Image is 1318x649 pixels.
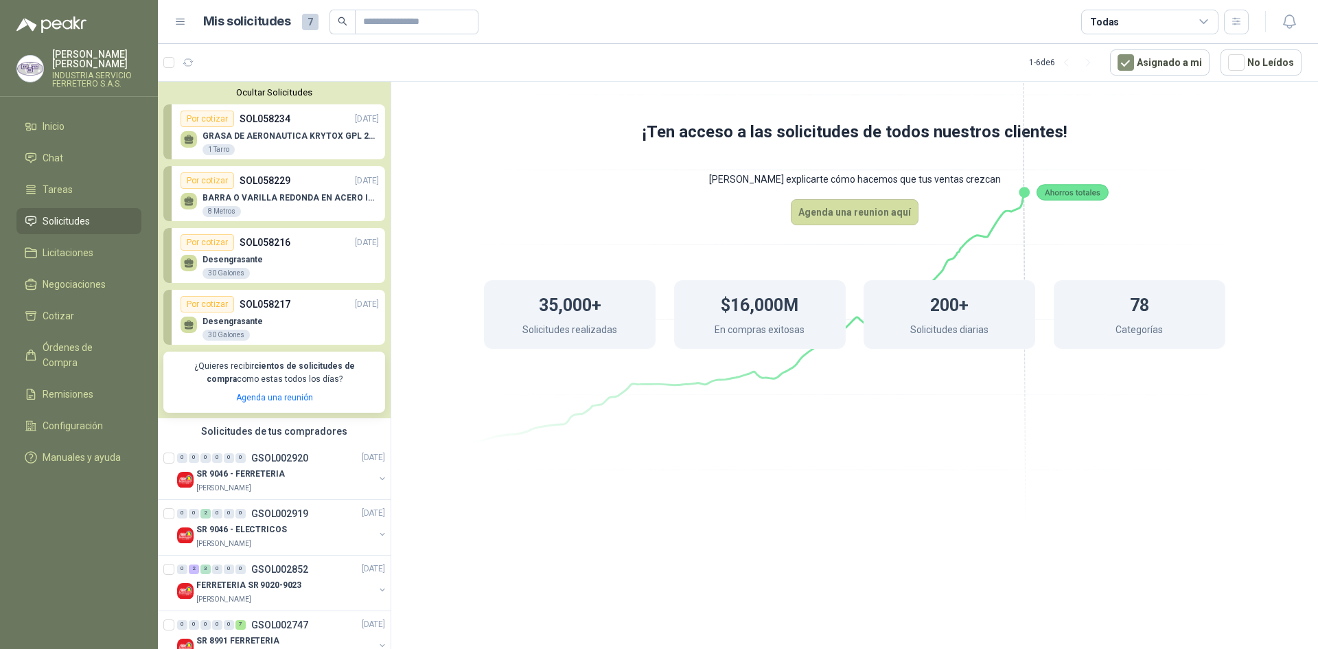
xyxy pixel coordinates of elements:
a: Inicio [16,113,141,139]
p: GSOL002852 [251,565,308,574]
div: 2 [189,565,199,574]
div: Por cotizar [181,234,234,251]
div: 0 [177,509,187,519]
p: [DATE] [362,451,385,464]
a: Remisiones [16,381,141,407]
span: Órdenes de Compra [43,340,128,370]
a: 0 0 0 0 0 0 GSOL002920[DATE] Company LogoSR 9046 - FERRETERIA[PERSON_NAME] [177,450,388,494]
h1: $16,000M [721,288,798,319]
img: Logo peakr [16,16,86,33]
p: INDUSTRIA SERVICIO FERRETERO S.A.S. [52,71,141,88]
div: Solicitudes de tus compradores [158,418,391,444]
h1: 200+ [930,288,969,319]
p: Solicitudes diarias [910,322,988,341]
h1: 35,000+ [539,288,601,319]
p: [PERSON_NAME] [PERSON_NAME] [52,49,141,69]
p: [DATE] [355,174,379,187]
p: Categorías [1115,322,1163,341]
span: Negociaciones [43,277,106,292]
a: Cotizar [16,303,141,329]
a: Por cotizarSOL058234[DATE] GRASA DE AERONAUTICA KRYTOX GPL 207 (SE ADJUNTA IMAGEN DE REFERENCIA)1... [163,104,385,159]
b: cientos de solicitudes de compra [207,361,355,384]
p: BARRA O VARILLA REDONDA EN ACERO INOXIDABLE DE 2" O 50 MM [203,193,379,203]
a: Negociaciones [16,271,141,297]
span: Remisiones [43,387,93,402]
p: Solicitudes realizadas [522,322,617,341]
div: 0 [212,620,222,630]
img: Company Logo [17,56,43,82]
span: Inicio [43,119,65,134]
p: [DATE] [355,113,379,126]
a: Tareas [16,177,141,203]
span: Manuales y ayuda [43,450,121,465]
span: Chat [43,150,63,166]
div: 30 Galones [203,268,250,279]
div: 0 [200,453,211,463]
p: GSOL002747 [251,620,308,630]
div: 0 [235,509,246,519]
a: Manuales y ayuda [16,444,141,470]
div: 3 [200,565,211,574]
div: Por cotizar [181,111,234,127]
a: Licitaciones [16,240,141,266]
div: 2 [200,509,211,519]
div: 1 - 6 de 6 [1029,52,1099,73]
div: 1 Tarro [203,144,235,155]
div: 0 [212,565,222,574]
p: Desengrasante [203,317,263,326]
div: 8 Metros [203,206,241,217]
div: Ocultar SolicitudesPor cotizarSOL058234[DATE] GRASA DE AERONAUTICA KRYTOX GPL 207 (SE ADJUNTA IMA... [158,82,391,418]
p: GRASA DE AERONAUTICA KRYTOX GPL 207 (SE ADJUNTA IMAGEN DE REFERENCIA) [203,131,379,141]
a: Por cotizarSOL058217[DATE] Desengrasante30 Galones [163,290,385,345]
a: Órdenes de Compra [16,334,141,376]
div: 0 [189,509,199,519]
span: Solicitudes [43,214,90,229]
span: search [338,16,347,26]
p: SR 8991 FERRETERIA [196,635,279,648]
button: Ocultar Solicitudes [163,87,385,98]
p: [PERSON_NAME] [196,538,251,549]
span: Tareas [43,182,73,197]
p: [DATE] [362,507,385,520]
p: SR 9046 - FERRETERIA [196,468,285,481]
img: Company Logo [177,472,194,488]
p: [DATE] [362,618,385,631]
h1: ¡Ten acceso a las solicitudes de todos nuestros clientes! [429,119,1280,146]
p: [PERSON_NAME] [196,483,251,494]
a: Agenda una reunión [236,393,313,402]
p: SOL058229 [240,173,290,188]
img: Company Logo [177,583,194,600]
h1: Mis solicitudes [203,12,291,32]
p: [PERSON_NAME] explicarte cómo hacemos que tus ventas crezcan [429,159,1280,199]
p: [DATE] [362,562,385,576]
div: Por cotizar [181,296,234,312]
div: Todas [1090,14,1119,30]
div: 0 [235,453,246,463]
span: 7 [302,14,319,30]
div: 0 [224,453,234,463]
a: Configuración [16,413,141,439]
div: 0 [224,509,234,519]
div: 0 [189,453,199,463]
button: Agenda una reunion aquí [791,199,918,225]
button: No Leídos [1221,49,1302,76]
a: Por cotizarSOL058216[DATE] Desengrasante30 Galones [163,228,385,283]
p: SR 9046 - ELECTRICOS [196,523,287,536]
p: SOL058234 [240,111,290,126]
div: 30 Galones [203,330,250,341]
div: 0 [224,565,234,574]
p: Desengrasante [203,255,263,264]
h1: 78 [1130,288,1149,319]
p: SOL058217 [240,297,290,312]
button: Asignado a mi [1110,49,1210,76]
p: ¿Quieres recibir como estas todos los días? [172,360,377,386]
a: 0 0 2 0 0 0 GSOL002919[DATE] Company LogoSR 9046 - ELECTRICOS[PERSON_NAME] [177,505,388,549]
p: [DATE] [355,236,379,249]
div: Por cotizar [181,172,234,189]
span: Configuración [43,418,103,433]
a: Chat [16,145,141,171]
img: Company Logo [177,527,194,544]
div: 0 [212,453,222,463]
a: 0 2 3 0 0 0 GSOL002852[DATE] Company LogoFERRETERIA SR 9020-9023[PERSON_NAME] [177,561,388,605]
